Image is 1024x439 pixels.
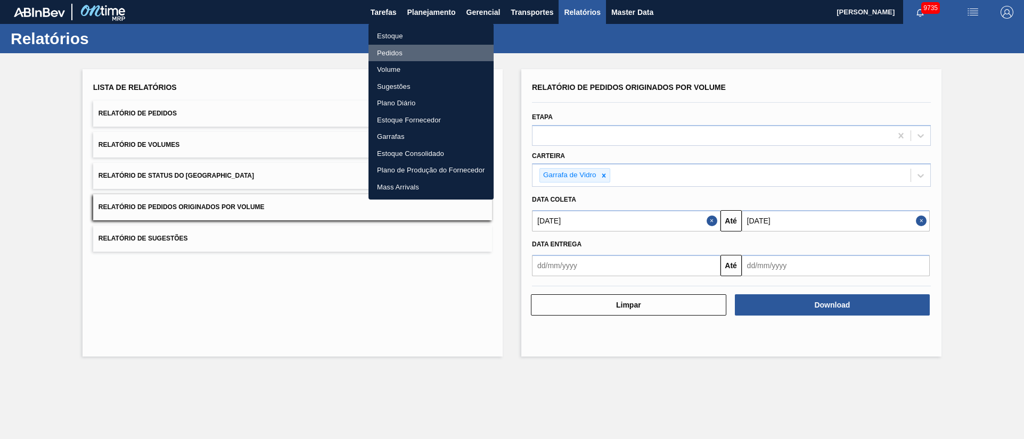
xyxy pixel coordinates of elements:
a: Estoque [368,28,494,45]
a: Garrafas [368,128,494,145]
a: Mass Arrivals [368,179,494,196]
a: Sugestões [368,78,494,95]
a: Volume [368,61,494,78]
a: Plano Diário [368,95,494,112]
a: Estoque Fornecedor [368,112,494,129]
a: Pedidos [368,45,494,62]
a: Estoque Consolidado [368,145,494,162]
a: Plano de Produção do Fornecedor [368,162,494,179]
